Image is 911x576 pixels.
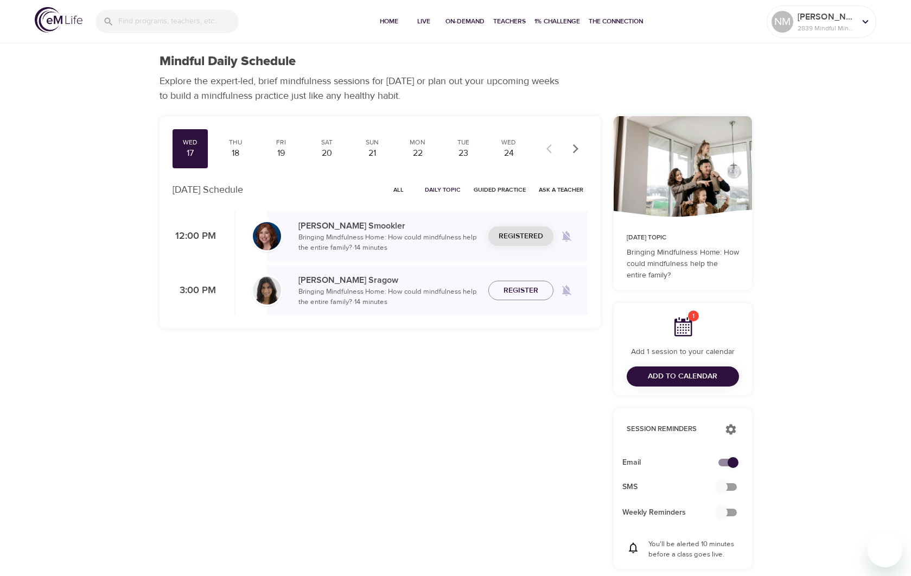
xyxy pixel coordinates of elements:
[488,226,553,246] button: Registered
[539,185,583,195] span: Ask a Teacher
[445,16,485,27] span: On-Demand
[589,16,643,27] span: The Connection
[118,10,239,33] input: Find programs, teachers, etc...
[222,138,249,147] div: Thu
[267,138,295,147] div: Fri
[534,16,580,27] span: 1% Challenge
[298,274,480,287] p: [PERSON_NAME] Sragow
[173,229,216,244] p: 12:00 PM
[376,16,402,27] span: Home
[160,74,566,103] p: Explore the expert-led, brief mindfulness sessions for [DATE] or plan out your upcoming weeks to ...
[499,230,543,243] span: Registered
[298,219,480,232] p: [PERSON_NAME] Smookler
[425,185,461,195] span: Daily Topic
[469,181,530,198] button: Guided Practice
[622,482,726,493] span: SMS
[298,287,480,308] p: Bringing Mindfulness Home: How could mindfulness help the entire family? · 14 minutes
[173,182,243,197] p: [DATE] Schedule
[177,147,204,160] div: 17
[648,539,739,560] p: You'll be alerted 10 minutes before a class goes live.
[622,457,726,469] span: Email
[222,147,249,160] div: 18
[160,54,296,69] h1: Mindful Daily Schedule
[253,276,281,305] img: Lara_Sragow-min.jpg
[772,11,793,33] div: NM
[495,138,523,147] div: Wed
[627,233,739,243] p: [DATE] Topic
[313,138,340,147] div: Sat
[386,185,412,195] span: All
[267,147,295,160] div: 19
[798,10,855,23] p: [PERSON_NAME]
[868,533,902,567] iframe: Button to launch messaging window
[495,147,523,160] div: 24
[688,311,699,321] span: 1
[411,16,437,27] span: Live
[359,147,386,160] div: 21
[627,424,714,435] p: Session Reminders
[177,138,204,147] div: Wed
[421,181,465,198] button: Daily Topic
[493,16,526,27] span: Teachers
[313,147,340,160] div: 20
[488,281,553,301] button: Register
[627,346,739,358] p: Add 1 session to your calendar
[450,138,477,147] div: Tue
[173,283,216,298] p: 3:00 PM
[798,23,855,33] p: 2839 Mindful Minutes
[627,247,739,281] p: Bringing Mindfulness Home: How could mindfulness help the entire family?
[298,232,480,254] p: Bringing Mindfulness Home: How could mindfulness help the entire family? · 14 minutes
[648,370,717,383] span: Add to Calendar
[450,147,477,160] div: 23
[627,366,739,387] button: Add to Calendar
[534,181,588,198] button: Ask a Teacher
[404,147,431,160] div: 22
[381,181,416,198] button: All
[404,138,431,147] div: Mon
[359,138,386,147] div: Sun
[504,284,538,298] span: Register
[474,185,526,195] span: Guided Practice
[35,7,82,33] img: logo
[622,507,726,518] span: Weekly Reminders
[553,277,579,303] span: Remind me when a class goes live every Wednesday at 3:00 PM
[553,223,579,249] span: Remind me when a class goes live every Wednesday at 12:00 PM
[253,222,281,250] img: Elaine_Smookler-min.jpg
